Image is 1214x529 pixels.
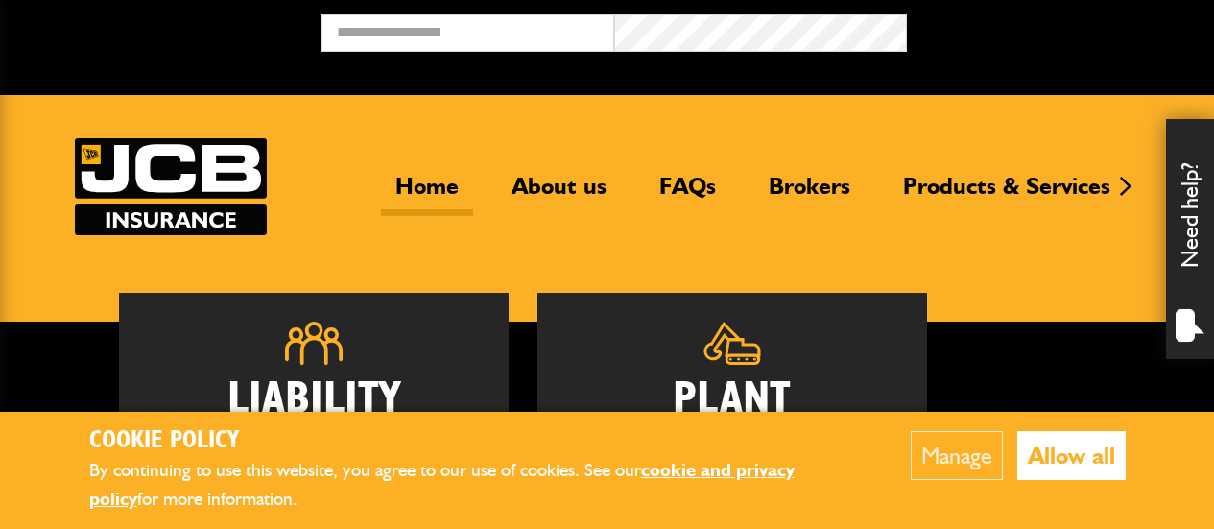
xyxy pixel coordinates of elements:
a: Products & Services [889,172,1125,216]
img: JCB Insurance Services logo [75,138,267,235]
h2: Liability Insurance [148,379,480,472]
a: About us [497,172,621,216]
p: By continuing to use this website, you agree to our use of cookies. See our for more information. [89,456,852,515]
button: Allow all [1017,431,1126,480]
a: Brokers [754,172,865,216]
a: JCB Insurance Services [75,138,267,235]
a: Home [381,172,473,216]
h2: Cookie Policy [89,426,852,456]
a: FAQs [645,172,730,216]
button: Manage [911,431,1003,480]
div: Need help? [1166,119,1214,359]
h2: Plant Insurance [566,379,898,462]
button: Broker Login [907,14,1200,44]
a: cookie and privacy policy [89,459,795,511]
